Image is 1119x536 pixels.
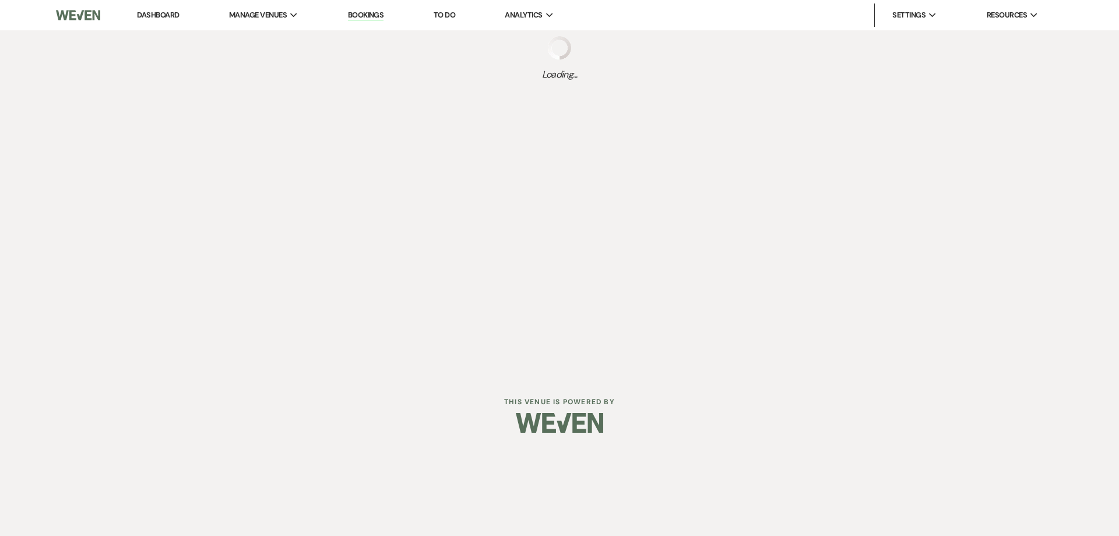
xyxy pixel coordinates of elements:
[505,9,542,21] span: Analytics
[137,10,179,20] a: Dashboard
[548,36,571,59] img: loading spinner
[348,10,384,21] a: Bookings
[987,9,1027,21] span: Resources
[542,68,578,82] span: Loading...
[229,9,287,21] span: Manage Venues
[892,9,926,21] span: Settings
[56,3,100,27] img: Weven Logo
[516,402,603,443] img: Weven Logo
[434,10,455,20] a: To Do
